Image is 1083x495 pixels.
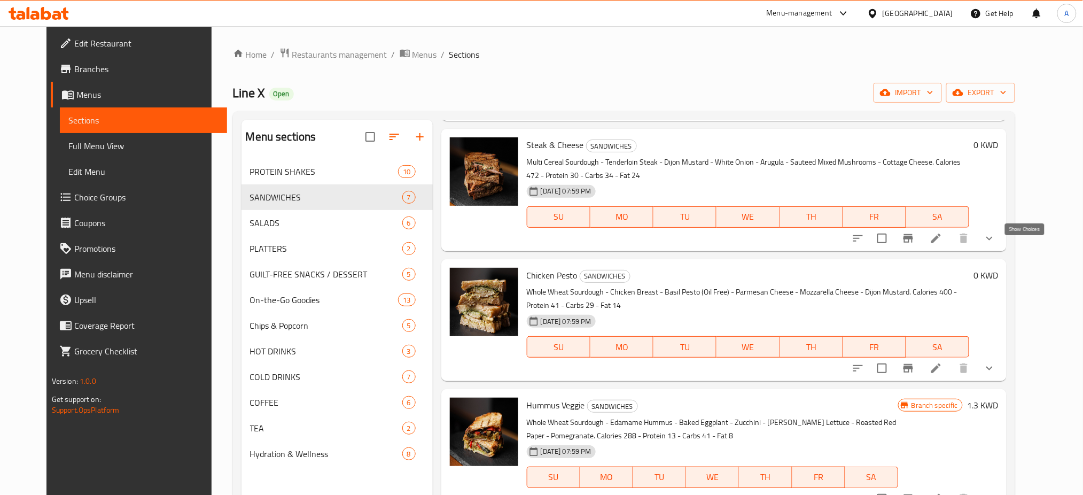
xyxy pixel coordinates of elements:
[882,86,933,99] span: import
[895,355,921,381] button: Branch-specific-item
[250,345,402,358] span: HOT DRINKS
[907,400,962,411] span: Branch specific
[241,415,433,441] div: TEA2
[250,268,402,281] span: GUILT-FREE SNACKS / DESSERT
[402,242,416,255] div: items
[51,338,228,364] a: Grocery Checklist
[399,295,415,305] span: 13
[403,346,415,357] span: 3
[767,7,832,20] div: Menu-management
[906,206,969,228] button: SA
[721,339,775,355] span: WE
[402,396,416,409] div: items
[233,48,1016,61] nav: breadcrumb
[527,397,585,413] span: Hummus Veggie
[68,114,219,127] span: Sections
[52,392,101,406] span: Get support on:
[241,338,433,364] div: HOT DRINKS3
[233,48,267,61] a: Home
[241,210,433,236] div: SALADS6
[68,165,219,178] span: Edit Menu
[874,83,942,103] button: import
[51,313,228,338] a: Coverage Report
[76,88,219,101] span: Menus
[269,89,294,98] span: Open
[250,447,402,460] span: Hydration & Wellness
[403,449,415,459] span: 8
[60,107,228,133] a: Sections
[527,267,578,283] span: Chicken Pesto
[585,469,629,485] span: MO
[51,236,228,261] a: Promotions
[590,336,653,358] button: MO
[1065,7,1069,19] span: A
[895,226,921,251] button: Branch-specific-item
[532,469,576,485] span: SU
[402,447,416,460] div: items
[906,336,969,358] button: SA
[292,48,387,61] span: Restaurants management
[536,446,596,457] span: [DATE] 07:59 PM
[658,339,712,355] span: TU
[527,156,969,182] p: Multi Cereal Sourdough - Tenderloin Steak - Dijon Mustard - White Onion - Arugula - Sauteed Mixed...
[250,242,402,255] div: PLATTERS
[402,191,416,204] div: items
[74,242,219,255] span: Promotions
[412,48,437,61] span: Menus
[279,48,387,61] a: Restaurants management
[532,209,586,225] span: SU
[780,206,843,228] button: TH
[74,191,219,204] span: Choice Groups
[250,216,402,229] div: SALADS
[74,63,219,75] span: Branches
[792,467,845,488] button: FR
[68,140,219,152] span: Full Menu View
[250,370,402,383] span: COLD DRINKS
[52,374,78,388] span: Version:
[51,261,228,287] a: Menu disclaimer
[977,355,1002,381] button: show more
[910,209,965,225] span: SA
[797,469,841,485] span: FR
[843,336,906,358] button: FR
[658,209,712,225] span: TU
[250,293,399,306] div: On-the-Go Goodies
[402,370,416,383] div: items
[784,209,839,225] span: TH
[536,316,596,327] span: [DATE] 07:59 PM
[637,469,682,485] span: TU
[580,467,633,488] button: MO
[398,293,415,306] div: items
[74,319,219,332] span: Coverage Report
[403,372,415,382] span: 7
[402,422,416,435] div: items
[60,133,228,159] a: Full Menu View
[977,226,1002,251] button: show more
[250,396,402,409] span: COFFEE
[527,137,584,153] span: Steak & Cheese
[527,206,590,228] button: SU
[450,137,518,206] img: Steak & Cheese
[845,355,871,381] button: sort-choices
[883,7,953,19] div: [GEOGRAPHIC_DATA]
[653,336,716,358] button: TU
[449,48,480,61] span: Sections
[402,345,416,358] div: items
[51,30,228,56] a: Edit Restaurant
[74,293,219,306] span: Upsell
[595,339,649,355] span: MO
[250,165,399,178] span: PROTEIN SHAKES
[587,140,636,152] span: SANDWICHES
[250,319,402,332] span: Chips & Popcorn
[403,192,415,203] span: 7
[843,206,906,228] button: FR
[241,441,433,467] div: Hydration & Wellness8
[250,191,402,204] span: SANDWICHES
[527,336,590,358] button: SU
[532,339,586,355] span: SU
[381,124,407,150] span: Sort sections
